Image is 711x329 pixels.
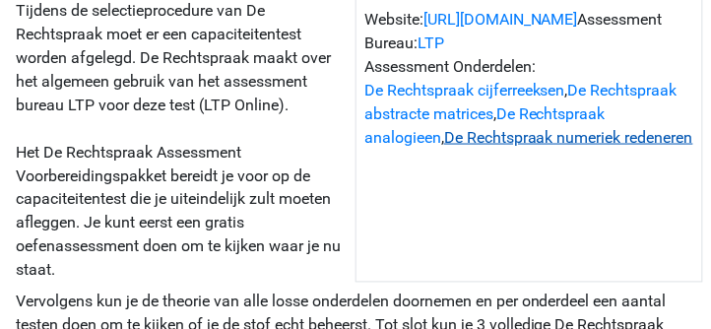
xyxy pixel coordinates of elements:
a: [URL][DOMAIN_NAME] [423,10,578,29]
a: De Rechtspraak numeriek redeneren [444,128,693,147]
a: De Rechtspraak abstracte matrices [364,81,678,123]
a: De Rechtspraak cijferreeksen [364,81,565,99]
a: LTP [418,33,444,52]
a: De Rechtspraak analogieen [364,104,606,147]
